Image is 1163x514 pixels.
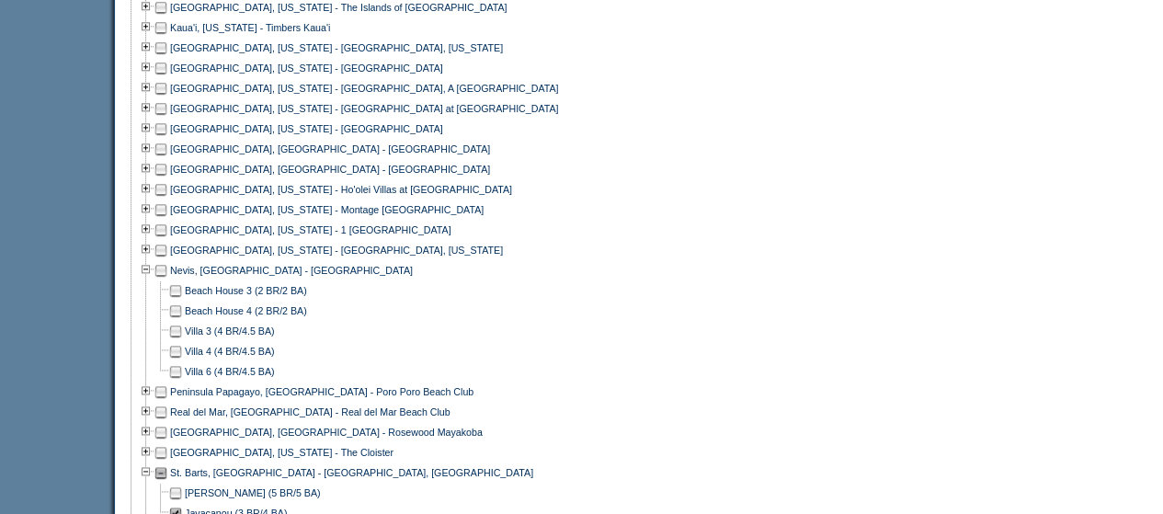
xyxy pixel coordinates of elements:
[185,487,320,498] a: [PERSON_NAME] (5 BR/5 BA)
[170,386,473,397] a: Peninsula Papagayo, [GEOGRAPHIC_DATA] - Poro Poro Beach Club
[185,326,275,337] a: Villa 3 (4 BR/4.5 BA)
[170,63,443,74] a: [GEOGRAPHIC_DATA], [US_STATE] - [GEOGRAPHIC_DATA]
[170,265,413,276] a: Nevis, [GEOGRAPHIC_DATA] - [GEOGRAPHIC_DATA]
[170,204,484,215] a: [GEOGRAPHIC_DATA], [US_STATE] - Montage [GEOGRAPHIC_DATA]
[170,184,512,195] a: [GEOGRAPHIC_DATA], [US_STATE] - Ho'olei Villas at [GEOGRAPHIC_DATA]
[170,164,490,175] a: [GEOGRAPHIC_DATA], [GEOGRAPHIC_DATA] - [GEOGRAPHIC_DATA]
[170,22,330,33] a: Kaua'i, [US_STATE] - Timbers Kaua'i
[170,143,490,154] a: [GEOGRAPHIC_DATA], [GEOGRAPHIC_DATA] - [GEOGRAPHIC_DATA]
[170,2,507,13] a: [GEOGRAPHIC_DATA], [US_STATE] - The Islands of [GEOGRAPHIC_DATA]
[170,103,558,114] a: [GEOGRAPHIC_DATA], [US_STATE] - [GEOGRAPHIC_DATA] at [GEOGRAPHIC_DATA]
[170,245,503,256] a: [GEOGRAPHIC_DATA], [US_STATE] - [GEOGRAPHIC_DATA], [US_STATE]
[170,427,483,438] a: [GEOGRAPHIC_DATA], [GEOGRAPHIC_DATA] - Rosewood Mayakoba
[185,346,275,357] a: Villa 4 (4 BR/4.5 BA)
[185,285,307,296] a: Beach House 3 (2 BR/2 BA)
[185,366,275,377] a: Villa 6 (4 BR/4.5 BA)
[170,467,533,478] a: St. Barts, [GEOGRAPHIC_DATA] - [GEOGRAPHIC_DATA], [GEOGRAPHIC_DATA]
[170,224,451,235] a: [GEOGRAPHIC_DATA], [US_STATE] - 1 [GEOGRAPHIC_DATA]
[170,447,393,458] a: [GEOGRAPHIC_DATA], [US_STATE] - The Cloister
[170,406,450,417] a: Real del Mar, [GEOGRAPHIC_DATA] - Real del Mar Beach Club
[170,42,503,53] a: [GEOGRAPHIC_DATA], [US_STATE] - [GEOGRAPHIC_DATA], [US_STATE]
[185,305,307,316] a: Beach House 4 (2 BR/2 BA)
[170,83,558,94] a: [GEOGRAPHIC_DATA], [US_STATE] - [GEOGRAPHIC_DATA], A [GEOGRAPHIC_DATA]
[170,123,443,134] a: [GEOGRAPHIC_DATA], [US_STATE] - [GEOGRAPHIC_DATA]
